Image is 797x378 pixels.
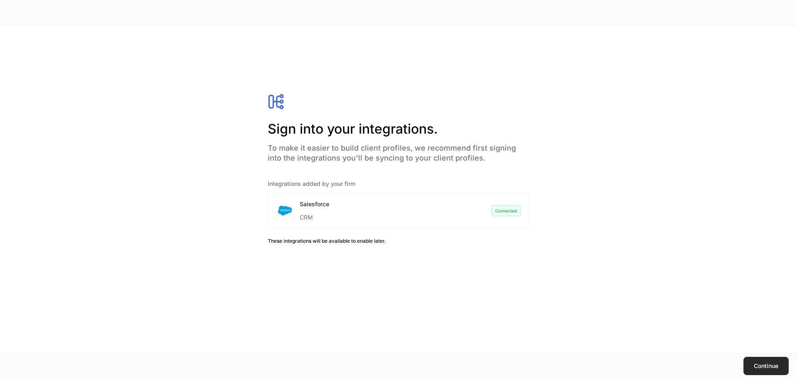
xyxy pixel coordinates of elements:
div: Continue [754,363,778,369]
div: Salesforce [300,200,329,208]
div: Connected [491,205,521,216]
div: CRM [300,208,329,222]
h5: Integrations added by your firm [268,180,529,188]
h4: To make it easier to build client profiles, we recommend first signing into the integrations you'... [268,138,529,163]
h2: Sign into your integrations. [268,120,529,138]
h6: These integrations will be available to enable later. [268,237,529,245]
button: Continue [743,357,789,375]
